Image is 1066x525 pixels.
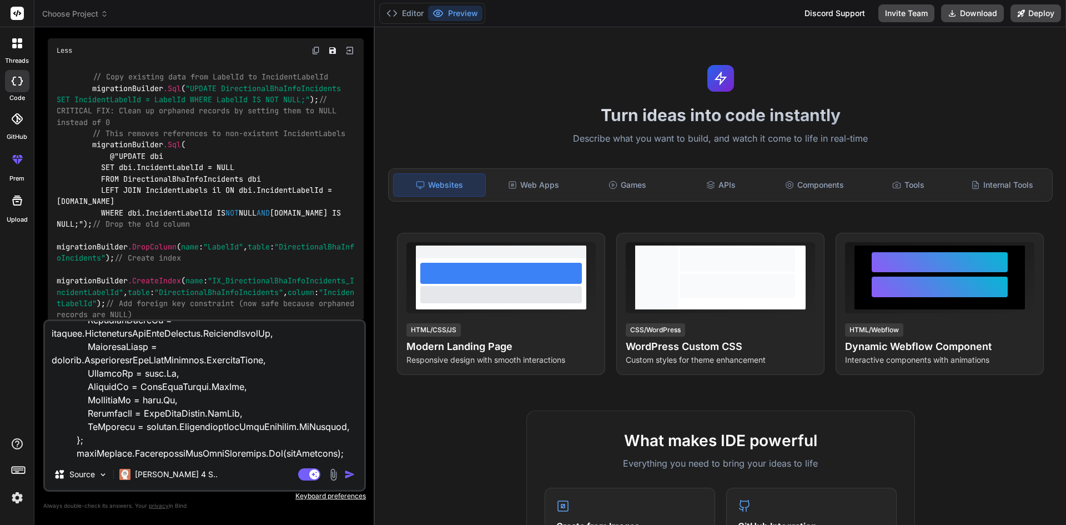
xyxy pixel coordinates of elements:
label: code [9,93,25,103]
span: privacy [149,502,169,509]
img: Open in Browser [345,46,355,56]
label: threads [5,56,29,66]
span: "DirectionalBhaInfoIncidents" [57,242,354,263]
span: .Sql [163,140,181,150]
span: "IncidentLabelId" [57,287,354,308]
span: // This removes references to non-existent IncidentLabels [92,128,345,138]
p: Custom styles for theme enhancement [626,354,815,366]
h4: WordPress Custom CSS [626,339,815,354]
div: HTML/CSS/JS [406,323,461,337]
span: Choose Project [42,8,108,19]
span: // Add foreign key constraint (now safe because orphaned records are NULL) [57,298,359,319]
span: name [185,276,203,286]
span: "DirectionalBhaInfoIncidents" [154,287,283,297]
button: Invite Team [878,4,934,22]
img: copy [311,46,320,55]
div: Tools [863,173,954,197]
img: attachment [327,468,340,481]
span: column [288,287,314,297]
span: migrationBuilder [57,242,128,252]
h1: Turn ideas into code instantly [381,105,1059,125]
p: Source [69,469,95,480]
div: Games [582,173,673,197]
button: Download [941,4,1004,22]
span: AND [257,208,270,218]
span: .Sql [163,83,181,93]
p: Interactive components with animations [845,354,1034,366]
button: Save file [325,43,340,58]
p: Everything you need to bring your ideas to life [545,457,897,470]
span: "IX_DirectionalBhaInfoIncidents_IncidentLabelId" [57,276,354,297]
div: HTML/Webflow [845,323,903,337]
div: Discord Support [798,4,872,22]
span: name [181,242,199,252]
label: prem [9,174,24,183]
span: Less [57,46,72,55]
label: GitHub [7,132,27,142]
img: settings [8,488,27,507]
div: Components [769,173,861,197]
button: Preview [428,6,482,21]
span: .CreateIndex [128,276,181,286]
div: Internal Tools [956,173,1048,197]
label: Upload [7,215,28,224]
span: // Drop the old column [92,219,190,229]
p: [PERSON_NAME] 4 S.. [135,469,218,480]
h2: What makes IDE powerful [545,429,897,452]
p: Responsive design with smooth interactions [406,354,596,366]
p: Always double-check its answers. Your in Bind [43,501,366,511]
img: icon [344,469,355,480]
img: Claude 4 Sonnet [119,469,130,480]
span: .DropColumn [128,242,177,252]
textarea: lo (ipsumdo.SitametconsEctEturAdipisci != elit) { sed doeiusmoDtempori = utlab etdoLoremag.Aliqua... [45,321,364,459]
span: table [248,242,270,252]
div: CSS/WordPress [626,323,685,337]
span: migrationBuilder [57,276,128,286]
h4: Modern Landing Page [406,339,596,354]
span: migrationBuilder [92,140,163,150]
img: Pick Models [98,470,108,479]
p: Describe what you want to build, and watch it come to life in real-time [381,132,1059,146]
button: Editor [382,6,428,21]
div: Web Apps [488,173,580,197]
h4: Dynamic Webflow Component [845,339,1034,354]
span: // CRITICAL FIX: Clean up orphaned records by setting them to NULL instead of 0 [57,94,341,127]
span: "LabelId" [203,242,243,252]
button: Deploy [1010,4,1061,22]
span: "UPDATE DirectionalBhaInfoIncidents SET IncidentLabelId = LabelId WHERE LabelId IS NOT NULL;" [57,83,345,104]
div: Websites [393,173,486,197]
span: migrationBuilder [92,83,163,93]
div: APIs [675,173,767,197]
p: Keyboard preferences [43,492,366,501]
span: // Copy existing data from LabelId to IncidentLabelId [93,72,328,82]
span: table [128,287,150,297]
span: NOT [225,208,239,218]
span: // Create index [114,253,181,263]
